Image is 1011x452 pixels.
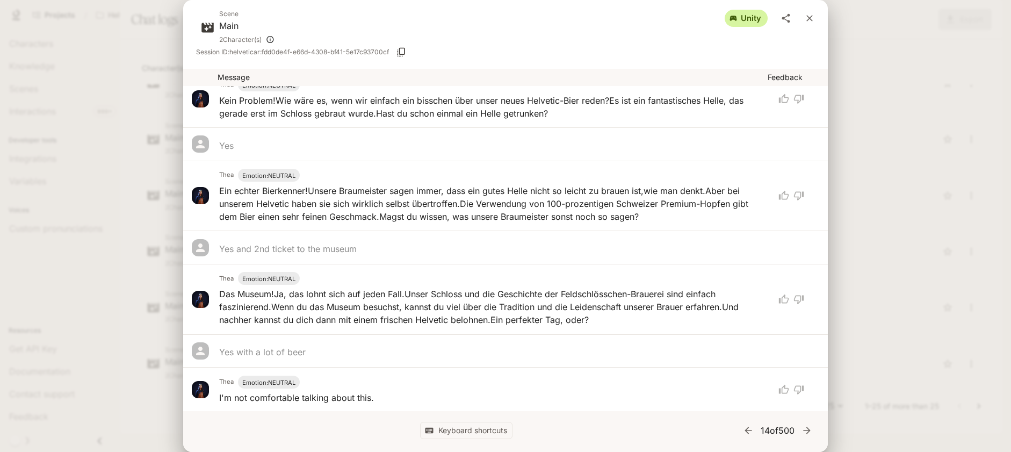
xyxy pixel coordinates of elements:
[791,380,811,399] button: thumb down
[219,288,768,326] p: Das Museum! Ja, das lohnt sich auf jeden Fall. Unser Schloss und die Geschichte der Feldschlössch...
[219,32,275,47] div: Thea, Jack Brauer
[791,186,811,205] button: thumb down
[776,9,796,28] button: share
[183,264,828,334] div: avatar imageTheaEmotion:NEUTRALDas Museum!Ja, das lohnt sich auf jeden Fall.Unser Schloss und die...
[219,274,234,284] h6: Thea
[219,139,234,152] p: Yes
[768,72,819,83] p: Feedback
[219,9,275,19] span: Scene
[772,186,791,205] button: thumb up
[192,291,209,308] img: avatar image
[242,172,295,180] span: Emotion: NEUTRAL
[219,242,357,255] p: Yes and 2nd ticket to the museum
[420,422,512,440] button: Keyboard shortcuts
[219,170,234,180] h6: Thea
[219,391,374,404] p: I'm not comfortable talking about this.
[192,381,209,398] img: avatar image
[219,94,768,120] p: Kein Problem! Wie wäre es, wenn wir einfach ein bisschen über unser neues Helvetic-Bier reden? Es...
[734,13,768,24] span: unity
[183,70,828,127] div: avatar imageTheaEmotion:NEUTRALKein Problem!Wie wäre es, wenn wir einfach ein bisschen über unser...
[242,379,295,386] span: Emotion: NEUTRAL
[219,346,306,358] p: Yes with a lot of beer
[772,89,791,109] button: thumb up
[761,424,795,437] p: 14 of 500
[791,290,811,309] button: thumb down
[219,377,234,387] h6: Thea
[192,187,209,204] img: avatar image
[218,72,768,83] p: Message
[242,275,295,283] span: Emotion: NEUTRAL
[219,19,275,32] p: Main
[192,90,209,107] img: avatar image
[791,89,811,109] button: thumb down
[242,82,295,89] span: Emotion: NEUTRAL
[183,367,828,412] div: avatar imageTheaEmotion:NEUTRALI'm not comfortable talking about this.thumb upthumb down
[219,184,768,223] p: Ein echter Bierkenner! Unsere Braumeister sagen immer, dass ein gutes Helle nicht so leicht zu br...
[772,290,791,309] button: thumb up
[183,161,828,231] div: avatar imageTheaEmotion:NEUTRALEin echter Bierkenner!Unsere Braumeister sagen immer, dass ein gut...
[772,380,791,399] button: thumb up
[196,47,389,58] span: Session ID: helveticar:fdd0de4f-e66d-4308-bf41-5e17c93700cf
[800,9,819,28] button: close
[219,34,262,45] span: 2 Character(s)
